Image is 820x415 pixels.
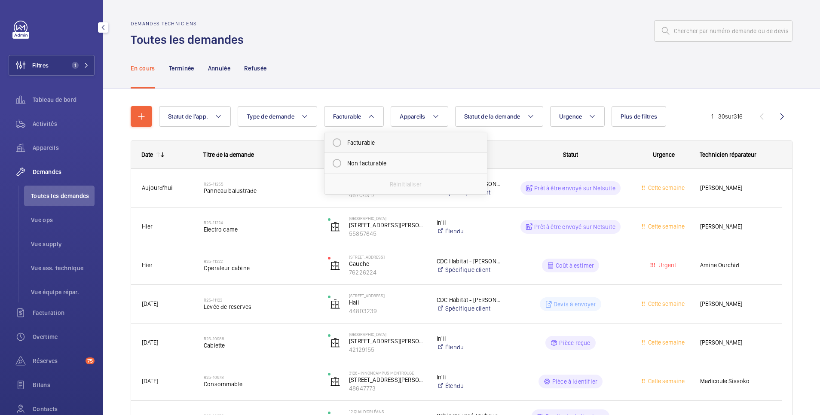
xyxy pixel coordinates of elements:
[247,113,294,120] span: Type de demande
[33,168,95,176] span: Demandes
[168,113,208,120] span: Statut de l'app.
[238,106,317,127] button: Type de demande
[349,216,425,221] p: [GEOGRAPHIC_DATA]
[349,337,425,345] p: [STREET_ADDRESS][PERSON_NAME]
[700,299,771,309] span: [PERSON_NAME]
[330,260,340,271] img: elevator.svg
[646,300,685,307] span: Cette semaine
[244,64,266,73] p: Refusée
[559,113,582,120] span: Urgence
[559,339,590,347] p: Pièce reçue
[141,151,153,158] div: Date
[349,254,425,259] p: [STREET_ADDRESS]
[32,61,49,70] span: Filtres
[31,264,95,272] span: Vue ass. technique
[653,151,675,158] span: Urgence
[349,409,425,414] p: 12 Quai d'Orléans
[437,304,503,313] a: Spécifique client
[159,106,231,127] button: Statut de l'app.
[552,377,597,386] p: Pièce à identifier
[349,268,425,277] p: 76226224
[31,192,95,200] span: Toutes les demandes
[33,119,95,128] span: Activités
[31,288,95,296] span: Vue équipe répar.
[646,223,685,230] span: Cette semaine
[142,223,153,230] span: Hier
[390,180,422,189] p: Réinitialiser
[204,341,317,350] span: Cablette
[33,143,95,152] span: Appareils
[203,151,254,158] span: Titre de la demande
[711,113,743,119] span: 1 - 30 316
[437,373,503,381] p: In'li
[330,376,340,387] img: elevator.svg
[349,375,425,384] p: [STREET_ADDRESS][PERSON_NAME]
[437,227,503,235] a: Étendu
[612,106,666,127] button: Plus de filtres
[437,296,503,304] p: CDC Habitat - [PERSON_NAME]
[349,221,425,229] p: [STREET_ADDRESS][PERSON_NAME]
[204,259,317,264] h2: R25-11222
[204,186,317,195] span: Panneau balustrade
[700,222,771,232] span: [PERSON_NAME]
[33,308,95,317] span: Facturation
[169,64,194,73] p: Terminée
[204,380,317,388] span: Consommable
[556,261,594,270] p: Coût à estimer
[437,381,503,390] a: Étendu
[204,264,317,272] span: Operateur cabine
[349,259,425,268] p: Gauche
[208,64,230,73] p: Annulée
[700,183,771,193] span: [PERSON_NAME]
[550,106,605,127] button: Urgence
[349,307,425,315] p: 44803239
[142,262,153,269] span: Hier
[204,302,317,311] span: Levée de reserves
[330,338,340,348] img: elevator.svg
[33,333,95,341] span: Overtime
[131,32,249,48] h1: Toutes les demandes
[654,20,792,42] input: Chercher par numéro demande ou de devis
[391,106,448,127] button: Appareils
[330,222,340,232] img: elevator.svg
[204,297,317,302] h2: R25-11122
[324,106,384,127] button: Facturable
[86,357,95,364] span: 75
[142,184,173,191] span: Aujourd'hui
[330,299,340,309] img: elevator.svg
[33,405,95,413] span: Contacts
[131,21,249,27] h2: Demandes techniciens
[725,113,734,120] span: sur
[437,218,503,227] p: In'li
[349,293,425,298] p: [STREET_ADDRESS]
[534,184,615,192] p: Prêt à être envoyé sur Netsuite
[563,151,578,158] span: Statut
[204,181,317,186] h2: R25-11255
[646,378,685,384] span: Cette semaine
[464,113,520,120] span: Statut de la demande
[142,339,158,346] span: [DATE]
[349,370,425,375] p: 3126 - INNONCAMPUS MONTROUGE
[349,332,425,337] p: [GEOGRAPHIC_DATA]
[437,265,503,274] a: Spécifique client
[33,381,95,389] span: Bilans
[657,262,676,269] span: Urgent
[349,298,425,307] p: Hall
[437,334,503,343] p: In'li
[400,113,425,120] span: Appareils
[700,151,756,158] span: Technicien réparateur
[349,229,425,238] p: 55857645
[9,55,95,76] button: Filtres1
[700,338,771,348] span: [PERSON_NAME]
[333,113,361,120] span: Facturable
[349,345,425,354] p: 42129155
[646,184,685,191] span: Cette semaine
[646,339,685,346] span: Cette semaine
[554,300,596,308] p: Devis à envoyer
[204,375,317,380] h2: R25-10978
[72,62,79,69] span: 1
[204,220,317,225] h2: R25-11224
[534,223,615,231] p: Prêt à être envoyé sur Netsuite
[437,257,503,265] p: CDC Habitat - [PERSON_NAME]
[204,336,317,341] h2: R25-10988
